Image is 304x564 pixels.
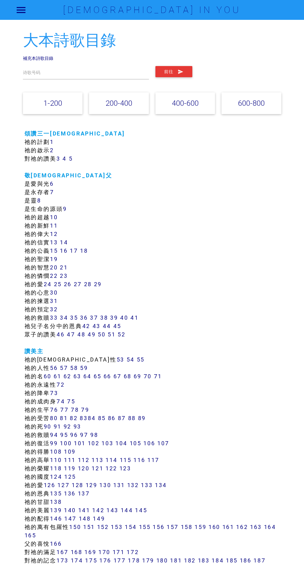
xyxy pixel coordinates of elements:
[127,482,139,489] a: 132
[98,415,106,422] a: 85
[184,557,196,564] a: 182
[172,99,199,108] a: 400-600
[119,465,131,472] a: 123
[63,205,67,212] a: 9
[50,431,58,438] a: 94
[81,406,89,413] a: 79
[23,56,53,61] a: 補充本詩歌目錄
[71,557,83,564] a: 174
[62,155,67,162] a: 4
[50,222,58,229] a: 11
[50,507,62,514] a: 139
[88,415,96,422] a: 84
[121,507,133,514] a: 144
[50,465,62,472] a: 118
[54,423,61,430] a: 91
[64,490,76,497] a: 136
[23,32,281,49] h2: 大本詩歌目錄
[88,440,100,447] a: 102
[54,373,61,380] a: 61
[139,523,151,531] a: 155
[85,557,97,564] a: 175
[50,364,58,371] a: 56
[238,99,265,108] a: 600-800
[128,557,140,564] a: 178
[54,281,62,288] a: 25
[74,281,82,288] a: 27
[64,507,76,514] a: 140
[117,356,124,363] a: 53
[104,373,111,380] a: 66
[70,247,78,254] a: 17
[86,482,97,489] a: 129
[50,289,58,296] a: 30
[69,155,73,162] a: 5
[157,440,169,447] a: 107
[120,456,132,464] a: 115
[70,364,78,371] a: 58
[64,515,77,522] a: 147
[44,373,51,380] a: 60
[250,523,262,531] a: 163
[125,523,137,531] a: 154
[74,440,86,447] a: 101
[80,314,88,321] a: 36
[87,331,96,338] a: 49
[114,557,126,564] a: 177
[94,281,102,288] a: 29
[110,314,118,321] a: 39
[92,456,103,464] a: 113
[101,440,113,447] a: 103
[71,406,79,413] a: 78
[56,548,69,556] a: 167
[50,138,54,145] a: 1
[98,548,110,556] a: 170
[50,389,58,397] a: 73
[208,523,220,531] a: 160
[135,507,147,514] a: 145
[64,473,76,480] a: 125
[23,69,40,76] label: 诗歌号码
[60,314,68,321] a: 34
[72,482,83,489] a: 128
[25,130,125,137] a: 頌讚三一[DEMOGRAPHIC_DATA]
[50,239,58,246] a: 13
[264,523,276,531] a: 164
[143,440,155,447] a: 106
[50,189,54,196] a: 7
[50,272,58,279] a: 22
[92,465,103,472] a: 121
[50,415,58,422] a: 80
[82,322,90,330] a: 42
[50,306,58,313] a: 32
[194,523,206,531] a: 159
[137,356,145,363] a: 55
[83,373,92,380] a: 64
[154,373,162,380] a: 71
[50,498,62,505] a: 138
[60,431,68,438] a: 95
[144,373,152,380] a: 70
[78,507,90,514] a: 141
[50,473,62,480] a: 124
[60,440,72,447] a: 100
[50,247,58,254] a: 15
[60,239,68,246] a: 14
[105,99,132,108] a: 200-400
[181,523,193,531] a: 158
[98,331,105,338] a: 50
[80,364,88,371] a: 59
[99,482,111,489] a: 130
[64,465,76,472] a: 119
[70,431,78,438] a: 96
[74,423,81,430] a: 93
[170,557,182,564] a: 181
[56,155,60,162] a: 3
[142,557,154,564] a: 179
[60,415,68,422] a: 81
[56,557,69,564] a: 173
[155,66,192,77] button: 前往
[79,515,91,522] a: 148
[50,440,58,447] a: 99
[57,482,69,489] a: 127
